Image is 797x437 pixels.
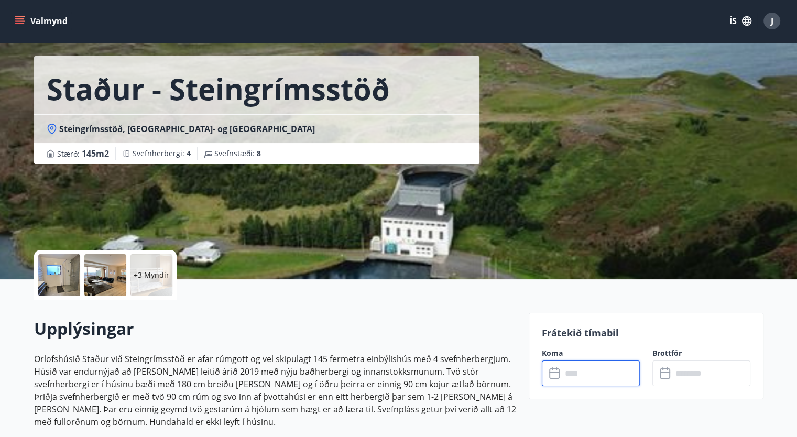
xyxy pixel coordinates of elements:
[771,15,773,27] span: J
[133,148,191,159] span: Svefnherbergi :
[59,123,315,135] span: Steingrímsstöð, [GEOGRAPHIC_DATA]- og [GEOGRAPHIC_DATA]
[652,348,750,358] label: Brottför
[13,12,72,30] button: menu
[134,270,169,280] p: +3 Myndir
[724,12,757,30] button: ÍS
[47,69,390,108] h1: Staður - Steingrímsstöð
[34,317,516,340] h2: Upplýsingar
[257,148,261,158] span: 8
[542,348,640,358] label: Koma
[82,148,109,159] span: 145 m2
[542,326,750,340] p: Frátekið tímabil
[57,147,109,160] span: Stærð :
[34,353,516,428] p: Orlofshúsið Staður við Steingrímsstöð er afar rúmgott og vel skipulagt 145 fermetra einbýlishús m...
[214,148,261,159] span: Svefnstæði :
[759,8,784,34] button: J
[187,148,191,158] span: 4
